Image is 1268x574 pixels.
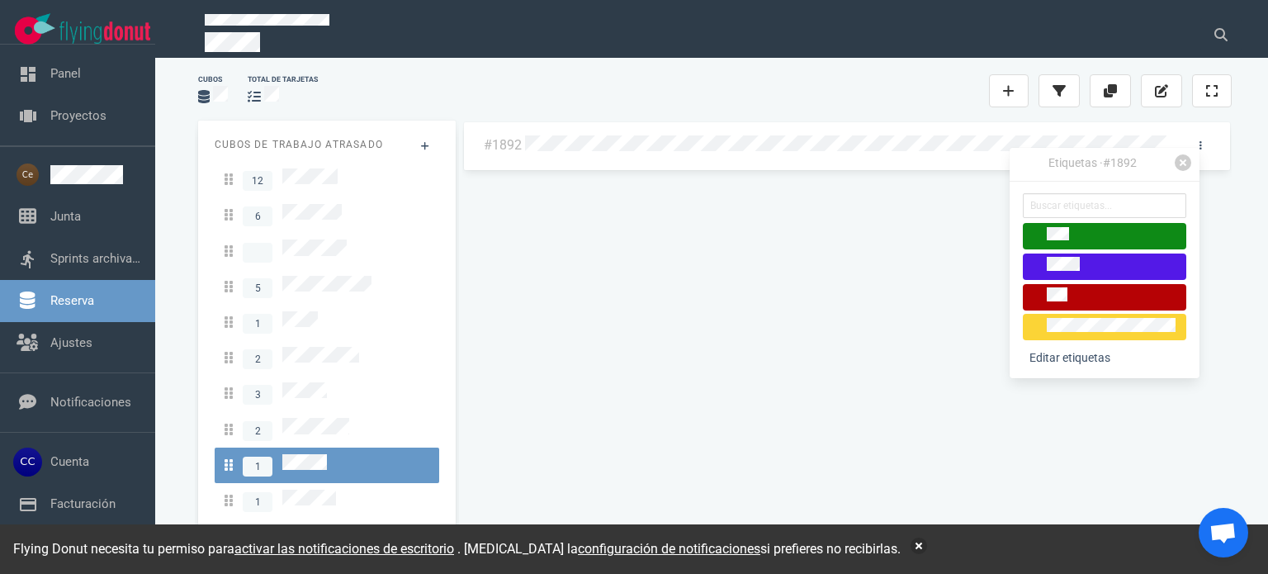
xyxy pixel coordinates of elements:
a: 6 [215,197,439,233]
a: 1 [215,519,439,554]
input: Buscar etiquetas... [1023,193,1186,218]
a: 3 [215,376,439,411]
font: . [MEDICAL_DATA] la [457,541,578,557]
font: 2 [255,353,261,365]
a: Panel [50,66,81,81]
font: 5 [255,282,261,294]
a: 1 [215,448,439,483]
a: Proyectos [50,108,106,123]
a: Ajustes [50,335,92,350]
font: 1 [255,496,261,508]
a: configuración de notificaciones [578,541,760,557]
font: 1 [255,461,261,472]
font: Cubos de trabajo atrasado [215,139,383,150]
font: si prefieres no recibirlas. [760,541,901,557]
a: 1 [215,305,439,340]
a: #1892 [484,137,522,153]
img: Logotipo de texto de Flying Donut [59,21,150,44]
a: Reserva [50,293,94,308]
font: 2 [255,425,261,437]
font: Etiquetas · [1048,156,1103,169]
font: Flying Donut necesita tu permiso para [13,541,234,557]
font: 6 [255,211,261,222]
a: Sprints archivados [50,251,153,266]
font: #1892 [1103,156,1137,169]
a: 1 [215,483,439,519]
font: activar las notificaciones de escritorio [234,541,454,557]
font: 3 [255,389,261,401]
a: 2 [215,411,439,447]
a: Facturación [50,496,116,511]
font: 12 [252,175,263,187]
a: Junta [50,209,81,224]
font: Editar etiquetas [1029,351,1110,364]
a: 2 [215,340,439,376]
font: total de tarjetas [248,75,318,83]
a: 12 [215,162,439,197]
a: 5 [215,269,439,305]
font: 1 [255,318,261,330]
a: Chat abierto [1199,508,1248,557]
font: Cubos [198,75,222,83]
